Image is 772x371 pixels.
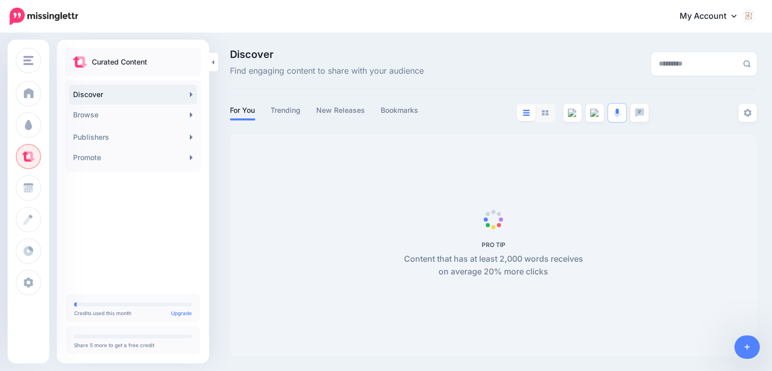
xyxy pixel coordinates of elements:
[316,104,365,116] a: New Releases
[743,60,751,68] img: search-grey-6.png
[271,104,301,116] a: Trending
[614,108,621,117] img: microphone.png
[381,104,419,116] a: Bookmarks
[398,253,589,279] p: Content that has at least 2,000 words receives on average 20% more clicks
[590,109,599,117] img: video--grey.png
[69,147,197,168] a: Promote
[635,108,644,117] img: chat-square-grey.png
[10,8,78,25] img: Missinglettr
[69,84,197,105] a: Discover
[523,110,530,116] img: list-blue.png
[669,4,757,29] a: My Account
[542,110,549,116] img: grid-grey.png
[568,109,577,117] img: article--grey.png
[744,109,752,117] img: settings-grey.png
[23,56,33,65] img: menu.png
[69,127,197,147] a: Publishers
[69,105,197,125] a: Browse
[230,104,255,116] a: For You
[398,241,589,249] h5: PRO TIP
[230,65,424,78] span: Find engaging content to share with your audience
[230,49,424,59] span: Discover
[92,56,147,68] p: Curated Content
[73,56,87,68] img: curate.png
